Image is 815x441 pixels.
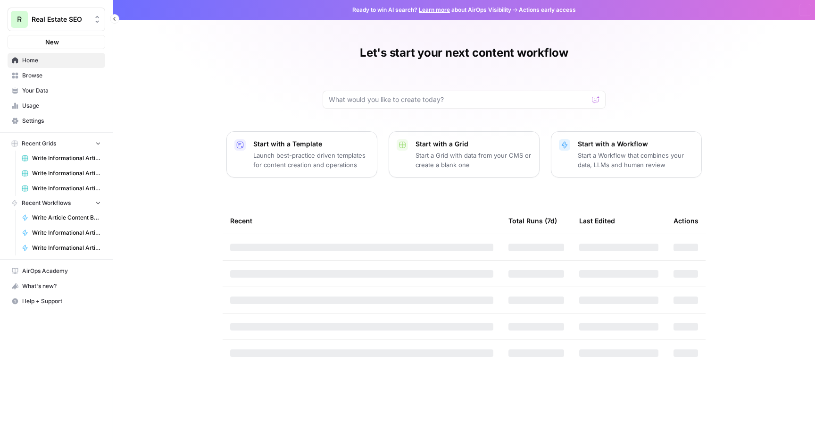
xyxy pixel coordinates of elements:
p: Launch best-practice driven templates for content creation and operations [253,151,369,170]
div: What's new? [8,279,105,293]
button: Workspace: Real Estate SEO [8,8,105,31]
p: Start a Grid with data from your CMS or create a blank one [416,151,532,170]
button: New [8,35,105,49]
p: Start with a Template [253,139,369,149]
h1: Let's start your next content workflow [360,45,568,60]
span: Recent Workflows [22,199,71,207]
span: Write Informational Articles - [PERSON_NAME] [32,154,101,162]
a: Home [8,53,105,68]
button: Recent Grids [8,136,105,151]
a: Write Article Content Brief [17,210,105,225]
button: What's new? [8,279,105,294]
button: Help + Support [8,294,105,309]
span: Home [22,56,101,65]
span: Write Article Content Brief [32,213,101,222]
span: Write Informational Article Body [32,229,101,237]
span: Settings [22,117,101,125]
span: R [17,14,22,25]
span: Usage [22,102,101,110]
span: Help + Support [22,297,101,305]
p: Start with a Workflow [578,139,694,149]
span: Ready to win AI search? about AirOps Visibility [352,6,511,14]
button: Recent Workflows [8,196,105,210]
span: Recent Grids [22,139,56,148]
span: Your Data [22,86,101,95]
p: Start with a Grid [416,139,532,149]
span: Write Informational Articles - Aspen [32,184,101,193]
a: Your Data [8,83,105,98]
span: Write Informational Articles - [PERSON_NAME] [GEOGRAPHIC_DATA] [32,169,101,178]
a: Settings [8,113,105,128]
div: Total Runs (7d) [508,208,557,234]
div: Actions [674,208,699,234]
a: Write Informational Article Body [17,225,105,240]
span: Browse [22,71,101,80]
button: Start with a TemplateLaunch best-practice driven templates for content creation and operations [226,131,377,178]
button: Start with a GridStart a Grid with data from your CMS or create a blank one [389,131,540,178]
a: AirOps Academy [8,263,105,279]
p: Start a Workflow that combines your data, LLMs and human review [578,151,694,170]
span: AirOps Academy [22,267,101,275]
span: New [45,37,59,47]
span: Real Estate SEO [32,15,89,24]
div: Recent [230,208,493,234]
input: What would you like to create today? [329,95,588,104]
a: Usage [8,98,105,113]
a: Write Informational Articles - [PERSON_NAME] [GEOGRAPHIC_DATA] [17,166,105,181]
span: Write Informational Article Outline [32,244,101,252]
a: Write Informational Article Outline [17,240,105,255]
a: Learn more [419,6,450,13]
span: Actions early access [519,6,576,14]
a: Write Informational Articles - [PERSON_NAME] [17,151,105,166]
div: Last Edited [579,208,615,234]
a: Browse [8,68,105,83]
button: Start with a WorkflowStart a Workflow that combines your data, LLMs and human review [551,131,702,178]
a: Write Informational Articles - Aspen [17,181,105,196]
